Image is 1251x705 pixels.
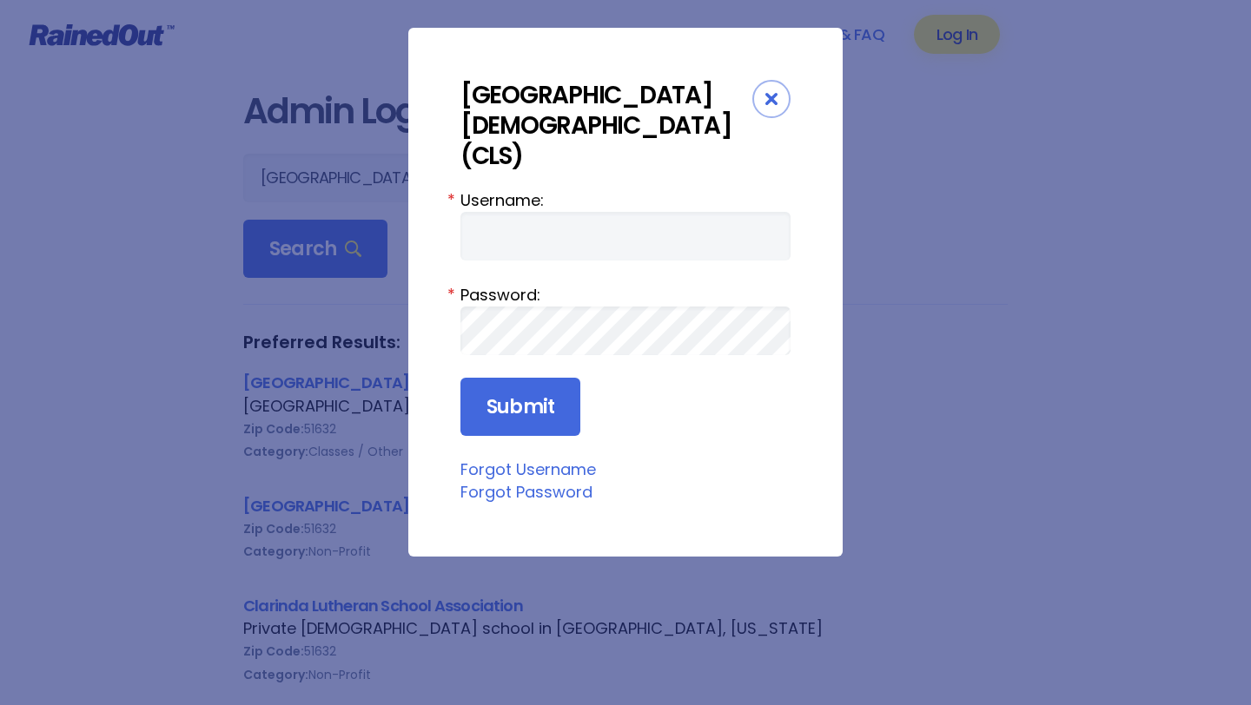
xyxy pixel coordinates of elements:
[460,283,791,306] label: Password:
[460,481,592,503] a: Forgot Password
[460,458,596,480] a: Forgot Username
[460,378,580,437] input: Submit
[460,188,791,212] label: Username:
[460,80,752,171] div: [GEOGRAPHIC_DATA][DEMOGRAPHIC_DATA] (CLS)
[752,80,791,118] div: Close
